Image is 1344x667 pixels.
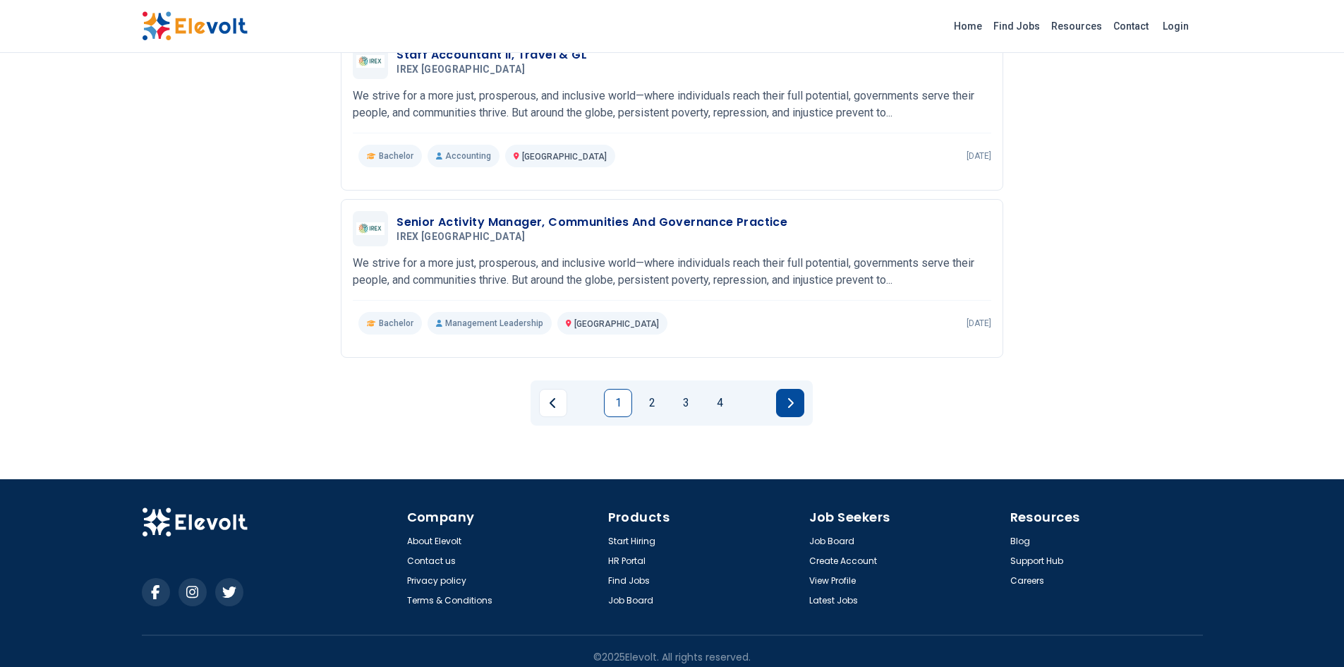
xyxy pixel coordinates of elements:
a: Privacy policy [407,575,466,587]
a: Resources [1046,15,1108,37]
p: [DATE] [967,150,991,162]
a: Contact [1108,15,1154,37]
a: Support Hub [1010,555,1063,567]
span: Bachelor [379,150,413,162]
a: Login [1154,12,1197,40]
iframe: Advertisement [142,44,319,468]
a: Page 4 [706,389,734,417]
span: Bachelor [379,318,413,329]
p: We strive for a more just, prosperous, and inclusive world—where individuals reach their full pot... [353,255,991,289]
span: IREX [GEOGRAPHIC_DATA] [396,231,525,244]
a: Home [948,15,988,37]
a: Start Hiring [608,536,655,547]
h3: Senior Activity Manager, Communities And Governance Practice [396,214,787,231]
a: IREX KenyaStaff Accountant II, Travel & GLIREX [GEOGRAPHIC_DATA]We strive for a more just, prospe... [353,44,991,167]
a: Page 2 [638,389,666,417]
a: HR Portal [608,555,646,567]
iframe: Advertisement [1026,44,1203,468]
a: About Elevolt [407,536,461,547]
h3: Staff Accountant II, Travel & GL [396,47,587,64]
ul: Pagination [539,389,804,417]
p: Management Leadership [428,312,552,335]
a: Previous page [539,389,567,417]
p: [DATE] [967,318,991,329]
a: Contact us [407,555,456,567]
a: Latest Jobs [809,595,858,606]
a: Page 3 [672,389,700,417]
p: We strive for a more just, prosperous, and inclusive world—where individuals reach their full pot... [353,88,991,121]
p: Accounting [428,145,500,167]
img: Elevolt [142,11,248,41]
a: IREX KenyaSenior Activity Manager, Communities And Governance PracticeIREX [GEOGRAPHIC_DATA]We st... [353,211,991,335]
span: [GEOGRAPHIC_DATA] [522,152,607,162]
a: Create Account [809,555,877,567]
h4: Company [407,507,600,527]
a: Terms & Conditions [407,595,492,606]
img: Elevolt [142,507,248,537]
a: View Profile [809,575,856,587]
span: [GEOGRAPHIC_DATA] [574,319,659,329]
iframe: Chat Widget [1273,599,1344,667]
a: Find Jobs [608,575,650,587]
img: IREX Kenya [356,222,385,235]
img: IREX Kenya [356,55,385,68]
span: IREX [GEOGRAPHIC_DATA] [396,64,525,76]
a: Careers [1010,575,1044,587]
a: Next page [776,389,804,417]
a: Job Board [608,595,653,606]
a: Job Board [809,536,854,547]
h4: Products [608,507,801,527]
h4: Resources [1010,507,1203,527]
a: Blog [1010,536,1030,547]
p: © 2025 Elevolt. All rights reserved. [593,650,751,664]
a: Page 1 is your current page [604,389,632,417]
a: Find Jobs [988,15,1046,37]
h4: Job Seekers [809,507,1002,527]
